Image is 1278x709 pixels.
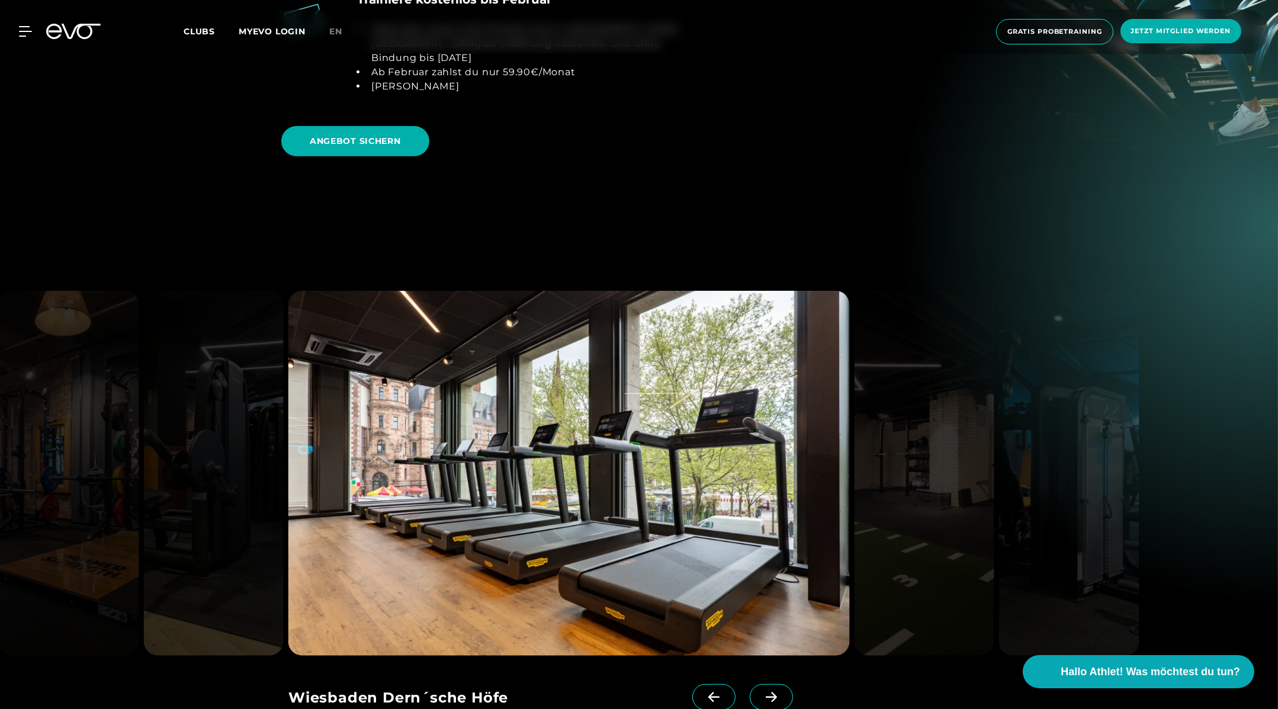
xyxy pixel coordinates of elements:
[184,26,215,37] span: Clubs
[310,135,401,147] span: ANGEBOT SICHERN
[329,26,342,37] span: en
[184,25,239,37] a: Clubs
[281,117,434,165] a: ANGEBOT SICHERN
[329,25,357,39] a: en
[999,291,1139,656] img: evofitness
[239,26,306,37] a: MYEVO LOGIN
[1131,26,1231,36] span: Jetzt Mitglied werden
[1117,19,1245,44] a: Jetzt Mitglied werden
[1061,664,1240,680] span: Hallo Athlet! Was möchtest du tun?
[993,19,1117,44] a: Gratis Probetraining
[1007,27,1102,37] span: Gratis Probetraining
[854,291,994,656] img: evofitness
[288,291,849,656] img: evofitness
[1023,655,1254,688] button: Hallo Athlet! Was möchtest du tun?
[143,291,284,656] img: evofitness
[367,79,689,94] li: [PERSON_NAME]
[367,65,689,79] li: Ab Februar zahlst du nur 59.90€/Monat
